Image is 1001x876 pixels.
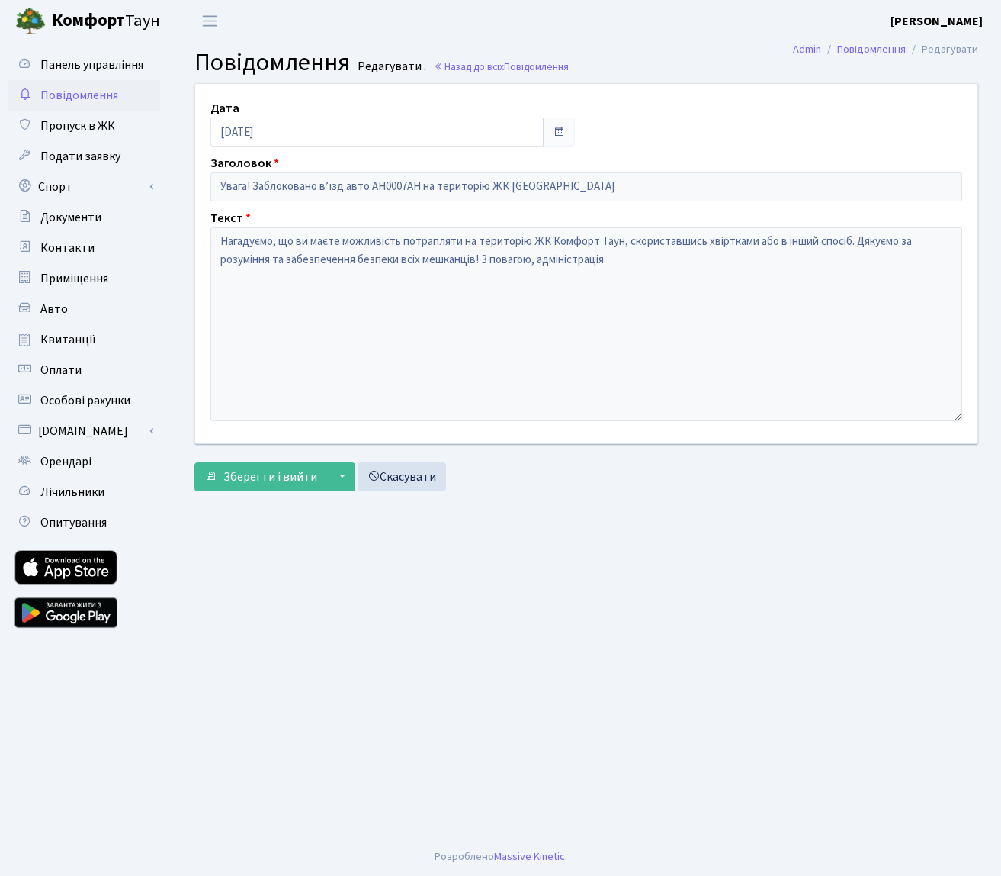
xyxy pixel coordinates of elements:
span: Орендарі [40,453,91,470]
a: Приміщення [8,263,160,294]
button: Переключити навігацію [191,8,229,34]
img: logo.png [15,6,46,37]
nav: breadcrumb [770,34,1001,66]
a: Admin [793,41,821,57]
button: Зберегти і вийти [194,462,327,491]
span: Подати заявку [40,148,120,165]
a: Опитування [8,507,160,538]
label: Заголовок [210,154,279,172]
span: Авто [40,301,68,317]
a: Повідомлення [8,80,160,111]
span: Повідомлення [194,45,350,80]
a: Контакти [8,233,160,263]
span: Документи [40,209,101,226]
a: Документи [8,202,160,233]
a: Спорт [8,172,160,202]
label: Дата [210,99,239,118]
div: Розроблено . [435,849,567,865]
small: Редагувати . [355,60,426,74]
a: Авто [8,294,160,324]
a: Квитанції [8,324,160,355]
span: Особові рахунки [40,392,130,409]
a: Повідомлення [837,41,906,57]
b: [PERSON_NAME] [890,13,983,30]
span: Лічильники [40,484,104,501]
a: Пропуск в ЖК [8,111,160,141]
a: Лічильники [8,477,160,507]
span: Оплати [40,362,82,378]
a: Massive Kinetic [494,849,565,865]
a: Орендарі [8,446,160,477]
a: [PERSON_NAME] [890,12,983,31]
a: Скасувати [358,462,446,491]
b: Комфорт [52,8,125,33]
span: Контакти [40,240,95,256]
a: Оплати [8,355,160,385]
span: Квитанції [40,331,96,348]
a: Подати заявку [8,141,160,172]
a: Панель управління [8,50,160,80]
span: Приміщення [40,270,108,287]
span: Панель управління [40,56,143,73]
span: Повідомлення [504,60,569,74]
a: [DOMAIN_NAME] [8,416,160,446]
span: Опитування [40,514,107,531]
span: Таун [52,8,160,34]
span: Пропуск в ЖК [40,118,115,134]
span: Повідомлення [40,87,118,104]
li: Редагувати [906,41,978,58]
a: Особові рахунки [8,385,160,416]
textarea: Нагадуємо, що ви маєте можливість потрапляти на територію ЖК Комфорт Таун, скориставшись хвірткам... [210,227,962,421]
span: Зберегти і вийти [223,469,317,485]
a: Назад до всіхПовідомлення [434,60,569,74]
label: Текст [210,209,251,227]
